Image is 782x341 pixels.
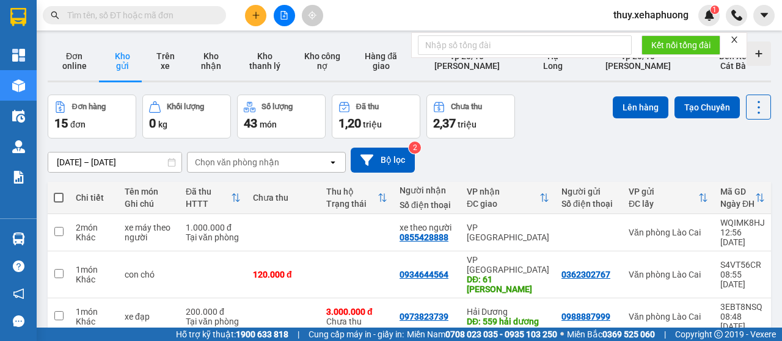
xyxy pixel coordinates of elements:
[125,270,174,279] div: con chó
[298,328,299,341] span: |
[236,329,288,339] strong: 1900 633 818
[445,329,557,339] strong: 0708 023 035 - 0935 103 250
[759,10,770,21] span: caret-down
[604,7,698,23] span: thuy.xehaphuong
[54,116,68,131] span: 15
[125,187,174,196] div: Tên món
[429,51,505,71] span: vp 20/10 [PERSON_NAME]
[351,148,415,173] button: Bộ lọc
[714,182,771,214] th: Toggle SortBy
[320,182,393,214] th: Toggle SortBy
[400,223,455,232] div: xe theo người
[12,49,25,62] img: dashboard-icon
[186,187,231,196] div: Đã thu
[253,270,314,279] div: 120.000 đ
[13,315,24,327] span: message
[561,187,616,196] div: Người gửi
[712,5,717,14] span: 1
[730,35,739,44] span: close
[407,328,557,341] span: Miền Nam
[70,120,86,129] span: đơn
[714,330,723,339] span: copyright
[293,41,351,81] button: Kho công nợ
[125,199,174,209] div: Ghi chú
[467,199,539,209] div: ĐC giao
[244,116,257,131] span: 43
[332,95,420,138] button: Đã thu1,20 triệu
[12,140,25,153] img: warehouse-icon
[274,5,295,26] button: file-add
[720,312,765,331] div: 08:48 [DATE]
[253,193,314,203] div: Chưa thu
[400,185,455,195] div: Người nhận
[261,102,293,111] div: Số lượng
[326,307,387,317] div: 3.000.000 đ
[720,302,765,312] div: 3EBT8NSQ
[76,223,112,232] div: 2 món
[720,187,755,196] div: Mã GD
[467,317,549,326] div: DĐ: 559 hải dương
[252,11,260,20] span: plus
[461,182,555,214] th: Toggle SortBy
[356,102,379,111] div: Đã thu
[144,41,187,81] button: Trên xe
[720,228,765,247] div: 12:56 [DATE]
[280,11,288,20] span: file-add
[10,8,26,26] img: logo-vxr
[711,5,719,14] sup: 1
[363,120,382,129] span: triệu
[426,95,515,138] button: Chưa thu2,37 triệu
[195,156,279,168] div: Chọn văn phòng nhận
[467,307,549,317] div: Hải Dương
[101,41,144,81] button: Kho gửi
[451,102,482,111] div: Chưa thu
[561,312,610,321] div: 0988887999
[542,51,564,71] span: Hạ Long
[720,218,765,228] div: WQIMK8HJ
[629,312,708,321] div: Văn phòng Lào Cai
[48,95,136,138] button: Đơn hàng15đơn
[149,116,156,131] span: 0
[418,35,632,55] input: Nhập số tổng đài
[351,41,411,81] button: Hàng đã giao
[186,307,241,317] div: 200.000 đ
[236,41,293,81] button: Kho thanh lý
[613,96,668,118] button: Lên hàng
[623,182,714,214] th: Toggle SortBy
[142,95,231,138] button: Khối lượng0kg
[713,51,753,71] span: Bến Xe Cát Bà
[167,102,204,111] div: Khối lượng
[76,232,112,242] div: Khác
[602,329,655,339] strong: 0369 525 060
[629,199,698,209] div: ĐC lấy
[48,41,101,81] button: Đơn online
[400,270,448,279] div: 0934644564
[186,199,231,209] div: HTTT
[326,187,378,196] div: Thu hộ
[720,260,765,270] div: S4VT56CR
[467,255,549,275] div: VP [GEOGRAPHIC_DATA]
[72,102,106,111] div: Đơn hàng
[409,142,421,154] sup: 2
[338,116,361,131] span: 1,20
[664,328,666,341] span: |
[76,275,112,284] div: Khác
[245,5,266,26] button: plus
[326,307,387,326] div: Chưa thu
[753,5,775,26] button: caret-down
[67,9,211,22] input: Tìm tên, số ĐT hoặc mã đơn
[12,232,25,245] img: warehouse-icon
[13,288,24,300] span: notification
[309,328,404,341] span: Cung cấp máy in - giấy in:
[651,38,711,52] span: Kết nối tổng đài
[176,328,288,341] span: Hỗ trợ kỹ thuật:
[467,275,549,294] div: DĐ: 61 hùng vương
[326,199,378,209] div: Trạng thái
[400,312,448,321] div: 0973823739
[125,223,174,242] div: xe máy theo người
[328,157,338,167] svg: open
[674,96,740,118] button: Tạo Chuyến
[76,317,112,326] div: Khác
[704,10,715,21] img: icon-new-feature
[561,199,616,209] div: Số điện thoại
